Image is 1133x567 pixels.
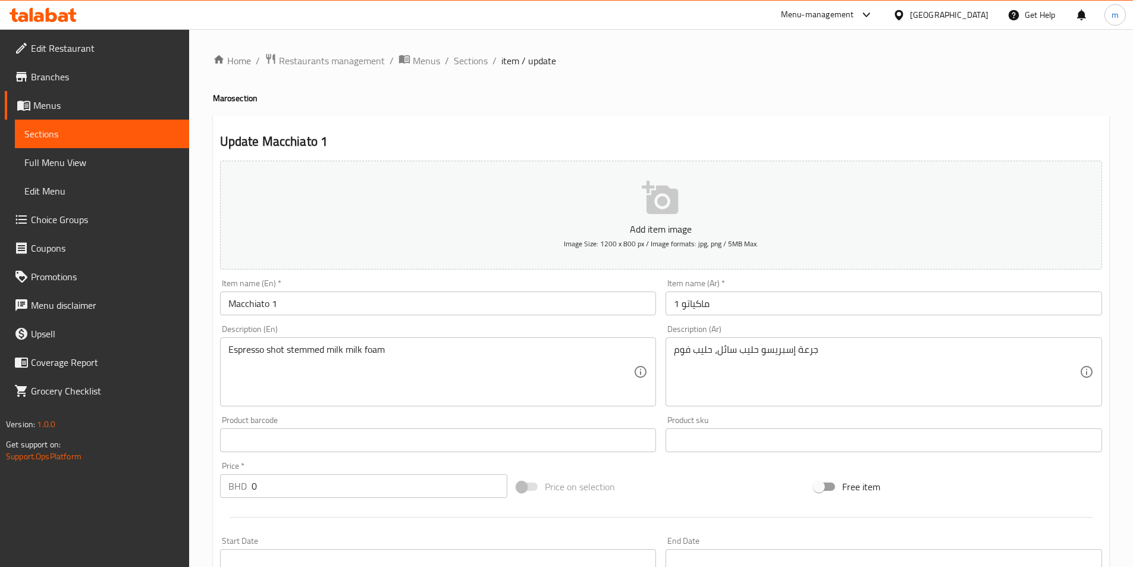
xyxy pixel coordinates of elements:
[31,241,180,255] span: Coupons
[31,212,180,227] span: Choice Groups
[501,54,556,68] span: item / update
[220,428,657,452] input: Please enter product barcode
[31,270,180,284] span: Promotions
[6,437,61,452] span: Get support on:
[265,53,385,68] a: Restaurants management
[24,127,180,141] span: Sections
[5,62,189,91] a: Branches
[5,377,189,405] a: Grocery Checklist
[213,53,1109,68] nav: breadcrumb
[5,348,189,377] a: Coverage Report
[24,184,180,198] span: Edit Menu
[252,474,508,498] input: Please enter price
[37,416,55,432] span: 1.0.0
[213,92,1109,104] h4: Maro section
[213,54,251,68] a: Home
[454,54,488,68] a: Sections
[31,70,180,84] span: Branches
[5,262,189,291] a: Promotions
[228,479,247,493] p: BHD
[5,319,189,348] a: Upsell
[842,480,880,494] span: Free item
[238,222,1084,236] p: Add item image
[15,148,189,177] a: Full Menu View
[910,8,988,21] div: [GEOGRAPHIC_DATA]
[31,355,180,369] span: Coverage Report
[5,234,189,262] a: Coupons
[220,161,1102,270] button: Add item imageImage Size: 1200 x 800 px / Image formats: jpg, png / 5MB Max.
[413,54,440,68] span: Menus
[398,53,440,68] a: Menus
[6,416,35,432] span: Version:
[390,54,394,68] li: /
[31,384,180,398] span: Grocery Checklist
[666,292,1102,315] input: Enter name Ar
[545,480,615,494] span: Price on selection
[6,449,81,464] a: Support.OpsPlatform
[31,41,180,55] span: Edit Restaurant
[564,237,758,250] span: Image Size: 1200 x 800 px / Image formats: jpg, png / 5MB Max.
[33,98,180,112] span: Menus
[666,428,1102,452] input: Please enter product sku
[15,177,189,205] a: Edit Menu
[220,133,1102,151] h2: Update Macchiato 1
[5,91,189,120] a: Menus
[674,344,1079,400] textarea: جرعة إسبريسو حليب سائل، حليب فوم
[5,205,189,234] a: Choice Groups
[220,292,657,315] input: Enter name En
[24,155,180,170] span: Full Menu View
[445,54,449,68] li: /
[31,327,180,341] span: Upsell
[1112,8,1119,21] span: m
[228,344,634,400] textarea: Espresso shot stemmed milk milk foam
[492,54,497,68] li: /
[5,34,189,62] a: Edit Restaurant
[781,8,854,22] div: Menu-management
[279,54,385,68] span: Restaurants management
[15,120,189,148] a: Sections
[5,291,189,319] a: Menu disclaimer
[31,298,180,312] span: Menu disclaimer
[256,54,260,68] li: /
